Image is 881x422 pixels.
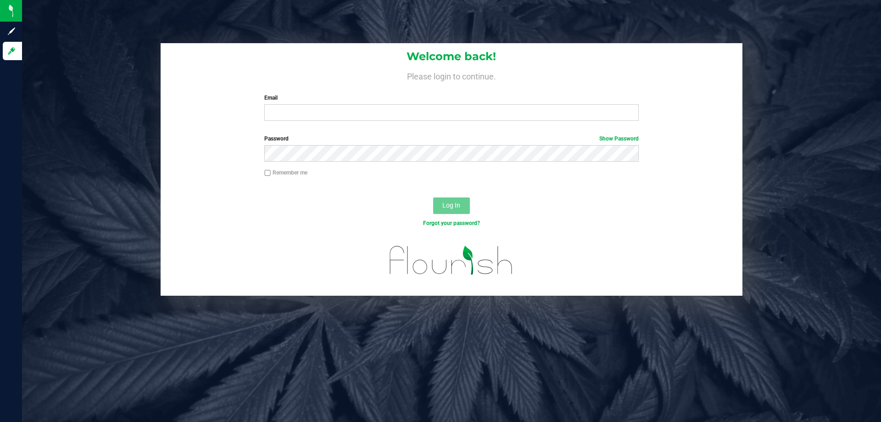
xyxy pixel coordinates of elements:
[264,170,271,176] input: Remember me
[264,169,307,177] label: Remember me
[161,51,742,62] h1: Welcome back!
[599,135,639,142] a: Show Password
[264,135,289,142] span: Password
[423,220,480,226] a: Forgot your password?
[161,70,742,81] h4: Please login to continue.
[7,46,16,56] inline-svg: Log in
[442,202,460,209] span: Log In
[7,27,16,36] inline-svg: Sign up
[433,197,470,214] button: Log In
[264,94,638,102] label: Email
[379,237,524,284] img: flourish_logo.svg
